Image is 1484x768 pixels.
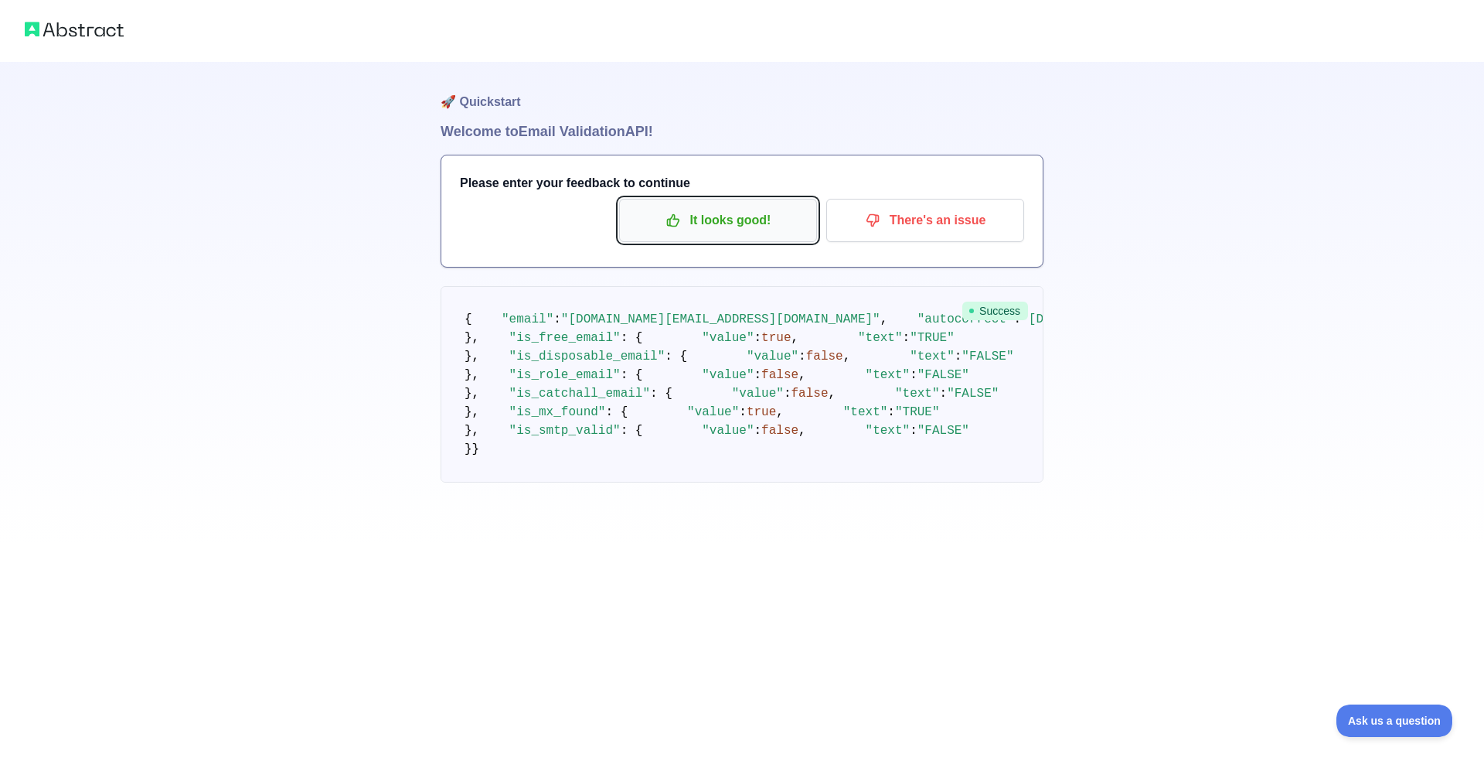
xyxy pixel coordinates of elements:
[910,424,917,438] span: :
[858,331,903,345] span: "text"
[895,405,940,419] span: "TRUE"
[702,424,754,438] span: "value"
[553,312,561,326] span: :
[509,350,665,364] span: "is_disposable_email"
[784,387,791,401] span: :
[441,62,1043,121] h1: 🚀 Quickstart
[798,350,806,364] span: :
[806,350,843,364] span: false
[910,331,955,345] span: "TRUE"
[605,405,628,419] span: : {
[702,368,754,382] span: "value"
[502,312,553,326] span: "email"
[962,350,1013,364] span: "FALSE"
[754,331,761,345] span: :
[887,405,895,419] span: :
[509,387,650,401] span: "is_catchall_email"
[940,387,948,401] span: :
[441,121,1043,142] h1: Welcome to Email Validation API!
[903,331,910,345] span: :
[509,424,621,438] span: "is_smtp_valid"
[631,207,805,234] p: It looks good!
[843,350,851,364] span: ,
[687,405,739,419] span: "value"
[25,19,124,40] img: Abstract logo
[843,405,888,419] span: "text"
[798,424,806,438] span: ,
[754,424,761,438] span: :
[460,174,1024,193] h3: Please enter your feedback to continue
[955,350,962,364] span: :
[895,387,940,401] span: "text"
[619,199,817,242] button: It looks good!
[621,368,643,382] span: : {
[621,331,643,345] span: : {
[747,350,798,364] span: "value"
[754,368,761,382] span: :
[739,405,747,419] span: :
[761,368,798,382] span: false
[1336,705,1453,737] iframe: Toggle Customer Support
[798,368,806,382] span: ,
[761,424,798,438] span: false
[866,368,910,382] span: "text"
[910,350,955,364] span: "text"
[838,207,1013,234] p: There's an issue
[866,424,910,438] span: "text"
[747,405,776,419] span: true
[826,199,1024,242] button: There's an issue
[791,331,799,345] span: ,
[910,368,917,382] span: :
[917,368,969,382] span: "FALSE"
[621,424,643,438] span: : {
[880,312,888,326] span: ,
[509,331,621,345] span: "is_free_email"
[791,387,829,401] span: false
[947,387,999,401] span: "FALSE"
[776,405,784,419] span: ,
[732,387,784,401] span: "value"
[650,387,672,401] span: : {
[829,387,836,401] span: ,
[665,350,687,364] span: : {
[917,424,969,438] span: "FALSE"
[561,312,880,326] span: "[DOMAIN_NAME][EMAIL_ADDRESS][DOMAIN_NAME]"
[509,405,606,419] span: "is_mx_found"
[962,302,1028,320] span: Success
[917,312,1014,326] span: "autocorrect"
[702,331,754,345] span: "value"
[509,368,621,382] span: "is_role_email"
[761,331,791,345] span: true
[465,312,472,326] span: {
